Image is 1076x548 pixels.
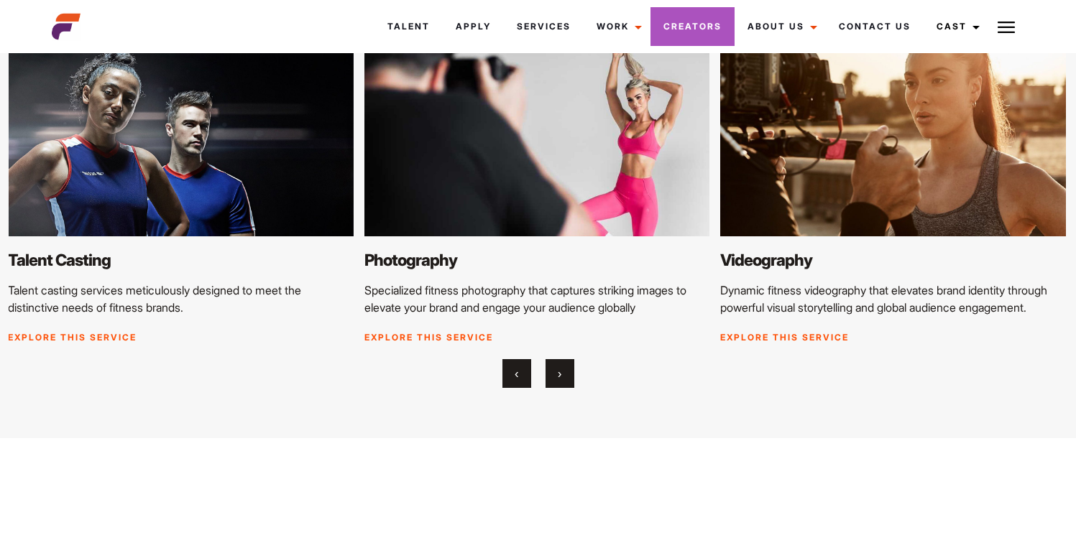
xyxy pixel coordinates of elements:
[8,42,354,236] img: Untitled 1 6
[998,19,1015,36] img: Burger icon
[8,332,137,343] a: Explore this service
[364,282,710,316] p: Specialized fitness photography that captures striking images to elevate your brand and engage yo...
[364,42,710,236] img: Untitled 4@3x scaled
[8,251,354,270] h2: Talent Casting
[584,7,650,46] a: Work
[374,7,443,46] a: Talent
[924,7,988,46] a: Cast
[364,332,493,343] a: Explore this service
[720,251,1066,270] h2: Videography
[504,7,584,46] a: Services
[735,7,826,46] a: About Us
[826,7,924,46] a: Contact Us
[720,42,1066,236] img: Videography scaled
[443,7,504,46] a: Apply
[720,332,849,343] a: Explore this service
[8,282,354,316] p: Talent casting services meticulously designed to meet the distinctive needs of fitness brands.
[650,7,735,46] a: Creators
[558,366,561,381] span: Next
[52,12,81,41] img: cropped-aefm-brand-fav-22-square.png
[515,366,518,381] span: Previous
[720,282,1066,316] p: Dynamic fitness videography that elevates brand identity through powerful visual storytelling and...
[364,251,710,270] h2: Photography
